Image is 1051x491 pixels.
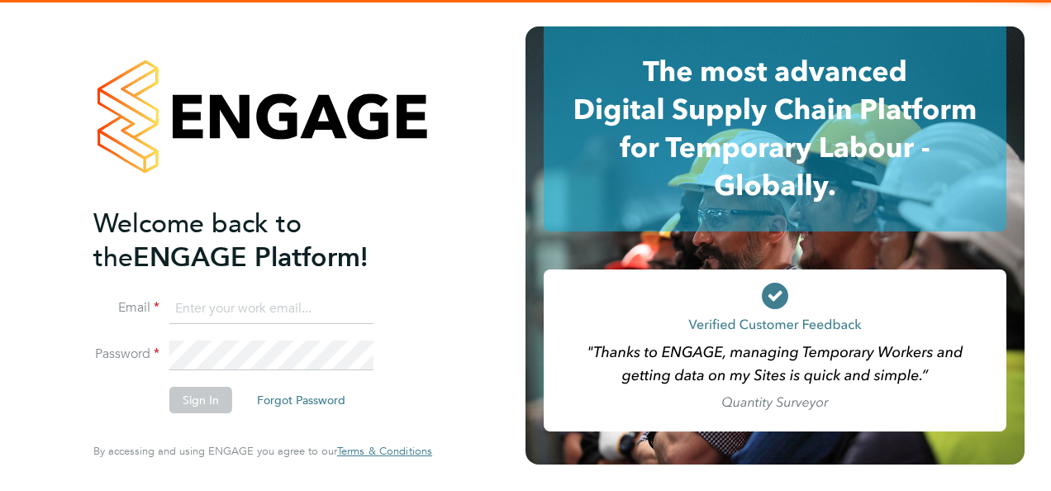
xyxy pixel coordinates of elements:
[93,299,159,317] label: Email
[169,294,373,324] input: Enter your work email...
[337,444,432,458] span: Terms & Conditions
[169,387,232,413] button: Sign In
[244,387,359,413] button: Forgot Password
[93,207,416,274] h2: ENGAGE Platform!
[337,445,432,458] a: Terms & Conditions
[93,346,159,363] label: Password
[93,444,432,458] span: By accessing and using ENGAGE you agree to our
[93,207,302,274] span: Welcome back to the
